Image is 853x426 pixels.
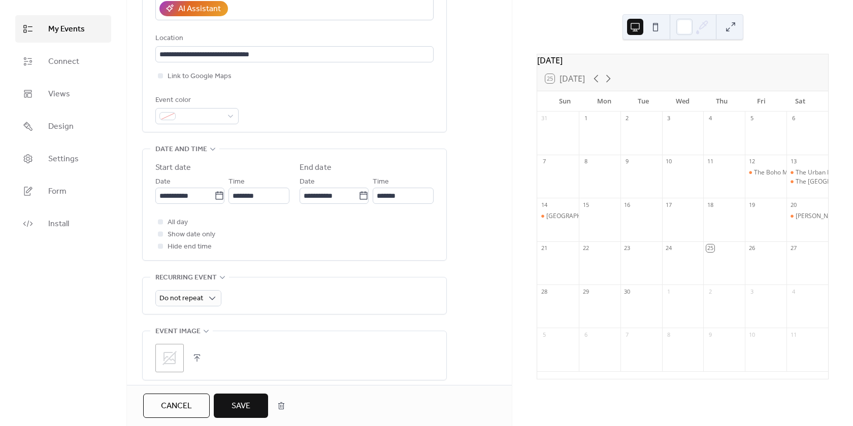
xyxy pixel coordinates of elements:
div: The Urban Market - Garland [786,168,828,177]
div: Thu [702,91,741,112]
div: 27 [790,244,797,252]
a: Settings [15,145,111,172]
span: Hide end time [168,241,212,253]
div: 28 [540,288,548,295]
div: Start date [155,162,191,174]
div: 12 [748,158,756,165]
div: 2 [706,288,714,295]
div: 11 [706,158,714,165]
div: 7 [540,158,548,165]
div: 26 [748,244,756,252]
div: 10 [748,331,756,338]
div: End date [300,162,332,174]
span: Save [232,400,250,412]
div: 5 [540,331,548,338]
div: Event color [155,94,237,106]
div: 9 [706,331,714,338]
div: 18 [706,201,714,208]
div: 19 [748,201,756,208]
div: 7 [624,331,631,338]
button: Cancel [143,394,210,418]
div: 3 [665,115,673,122]
span: Install [48,218,69,230]
div: 17 [665,201,673,208]
span: Cancel [161,400,192,412]
div: 9 [624,158,631,165]
div: 8 [582,158,589,165]
span: Date and time [155,144,207,156]
div: The Boho Market [754,168,803,177]
div: Wylie Farmers Market [786,212,828,221]
span: Views [48,88,70,100]
a: My Events [15,15,111,43]
div: 15 [582,201,589,208]
div: Location [155,32,432,45]
button: AI Assistant [159,1,228,16]
span: Connect [48,56,79,68]
span: Date [300,176,315,188]
span: Design [48,121,74,133]
div: 29 [582,288,589,295]
div: Mon [584,91,624,112]
div: 4 [790,288,797,295]
button: Save [214,394,268,418]
div: 4 [706,115,714,122]
div: ; [155,344,184,372]
div: Flower Mound Market [537,212,579,221]
span: Do not repeat [159,292,203,305]
div: 6 [790,115,797,122]
span: Link to Google Maps [168,70,232,83]
span: My Events [48,23,85,35]
div: AI Assistant [178,3,221,15]
div: 1 [665,288,673,295]
div: 30 [624,288,631,295]
a: Design [15,113,111,140]
a: Views [15,80,111,108]
a: Connect [15,48,111,75]
span: Time [373,176,389,188]
div: 3 [748,288,756,295]
div: The Boho Market [745,168,786,177]
div: Wed [663,91,702,112]
div: 1 [582,115,589,122]
div: 10 [665,158,673,165]
div: 31 [540,115,548,122]
div: 2 [624,115,631,122]
div: 21 [540,244,548,252]
div: Tue [624,91,663,112]
div: 25 [706,244,714,252]
div: [GEOGRAPHIC_DATA] [546,212,608,221]
span: Show date only [168,229,215,241]
span: Recurring event [155,272,217,284]
div: 5 [748,115,756,122]
div: 8 [665,331,673,338]
div: Sun [545,91,584,112]
div: 16 [624,201,631,208]
div: 13 [790,158,797,165]
div: 23 [624,244,631,252]
div: 22 [582,244,589,252]
div: The Cedar Market Ranch [786,177,828,186]
div: 14 [540,201,548,208]
div: Fri [741,91,780,112]
div: 11 [790,331,797,338]
div: Sat [781,91,820,112]
span: Settings [48,153,79,165]
span: All day [168,217,188,229]
span: Time [228,176,245,188]
div: 24 [665,244,673,252]
span: Date [155,176,171,188]
a: Install [15,210,111,237]
div: [DATE] [537,54,828,66]
span: Event image [155,326,201,338]
span: Form [48,186,67,198]
div: 20 [790,201,797,208]
a: Form [15,177,111,205]
div: 6 [582,331,589,338]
